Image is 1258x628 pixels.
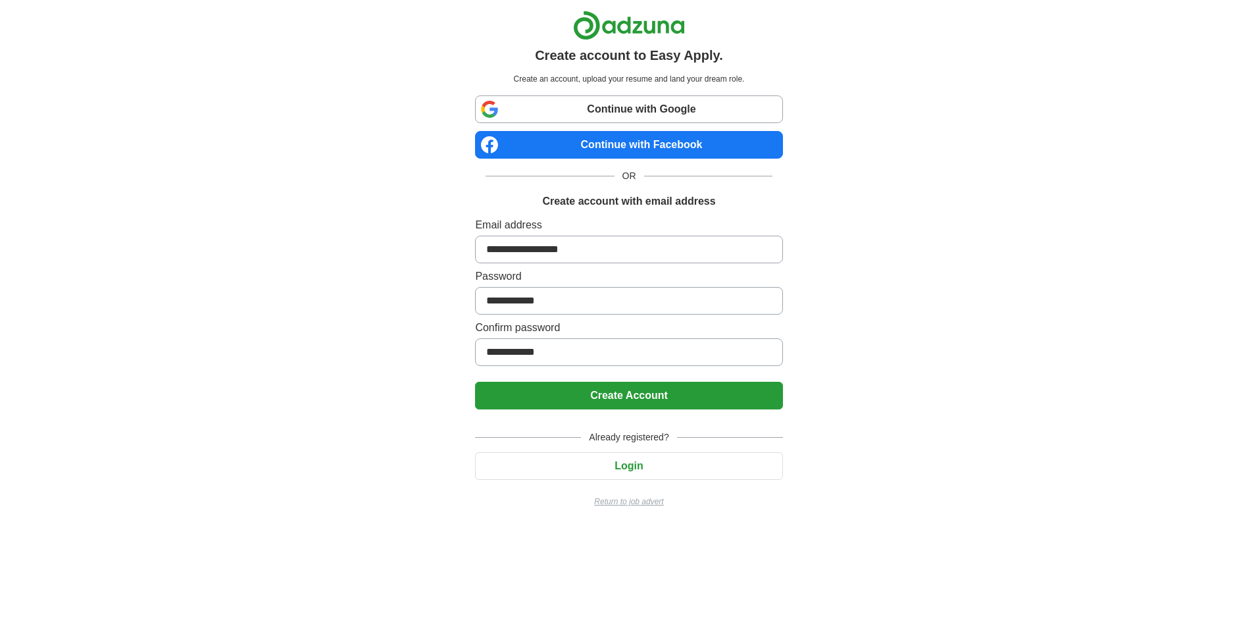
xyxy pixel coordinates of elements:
[475,95,782,123] a: Continue with Google
[615,169,644,183] span: OR
[535,45,723,65] h1: Create account to Easy Apply.
[475,460,782,471] a: Login
[475,131,782,159] a: Continue with Facebook
[542,194,715,209] h1: Create account with email address
[475,382,782,409] button: Create Account
[475,496,782,508] a: Return to job advert
[475,452,782,480] button: Login
[475,269,782,284] label: Password
[475,217,782,233] label: Email address
[478,73,780,85] p: Create an account, upload your resume and land your dream role.
[581,431,676,444] span: Already registered?
[475,320,782,336] label: Confirm password
[573,11,685,40] img: Adzuna logo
